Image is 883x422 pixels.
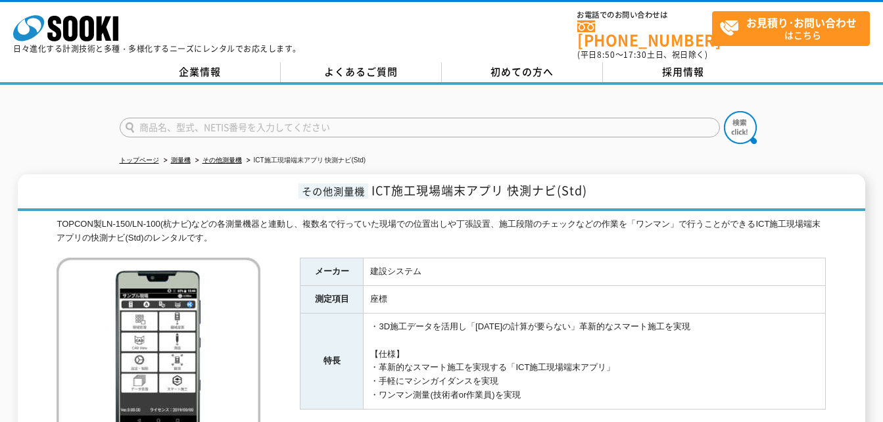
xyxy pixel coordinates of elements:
[577,49,707,60] span: (平日 ～ 土日、祝日除く)
[281,62,442,82] a: よくあるご質問
[13,45,301,53] p: 日々進化する計測技術と多種・多様化するニーズにレンタルでお応えします。
[57,218,826,245] div: TOPCON製LN-150/LN-100(杭ナビ)などの各測量機器と連動し、複数名で行っていた現場での位置出しや丁張設置、施工段階のチェックなどの作業を「ワンマン」で行うことができるICT施工現...
[597,49,615,60] span: 8:50
[603,62,764,82] a: 採用情報
[120,118,720,137] input: 商品名、型式、NETIS番号を入力してください
[364,314,826,410] td: ・3D施工データを活用し「[DATE]の計算が要らない」革新的なスマート施工を実現 【仕様】 ・革新的なスマート施工を実現する「ICT施工現場端末アプリ」 ・手軽にマシンガイダンスを実現 ・ワン...
[364,286,826,314] td: 座標
[746,14,857,30] strong: お見積り･お問い合わせ
[300,314,364,410] th: 特長
[719,12,869,45] span: はこちら
[171,156,191,164] a: 測量機
[623,49,647,60] span: 17:30
[712,11,870,46] a: お見積り･お問い合わせはこちら
[244,154,366,168] li: ICT施工現場端末アプリ 快測ナビ(Std)
[120,62,281,82] a: 企業情報
[371,181,587,199] span: ICT施工現場端末アプリ 快測ナビ(Std)
[442,62,603,82] a: 初めての方へ
[120,156,159,164] a: トップページ
[577,20,712,47] a: [PHONE_NUMBER]
[490,64,554,79] span: 初めての方へ
[724,111,757,144] img: btn_search.png
[300,258,364,286] th: メーカー
[203,156,242,164] a: その他測量機
[577,11,712,19] span: お電話でのお問い合わせは
[364,258,826,286] td: 建設システム
[300,286,364,314] th: 測定項目
[298,183,368,199] span: その他測量機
